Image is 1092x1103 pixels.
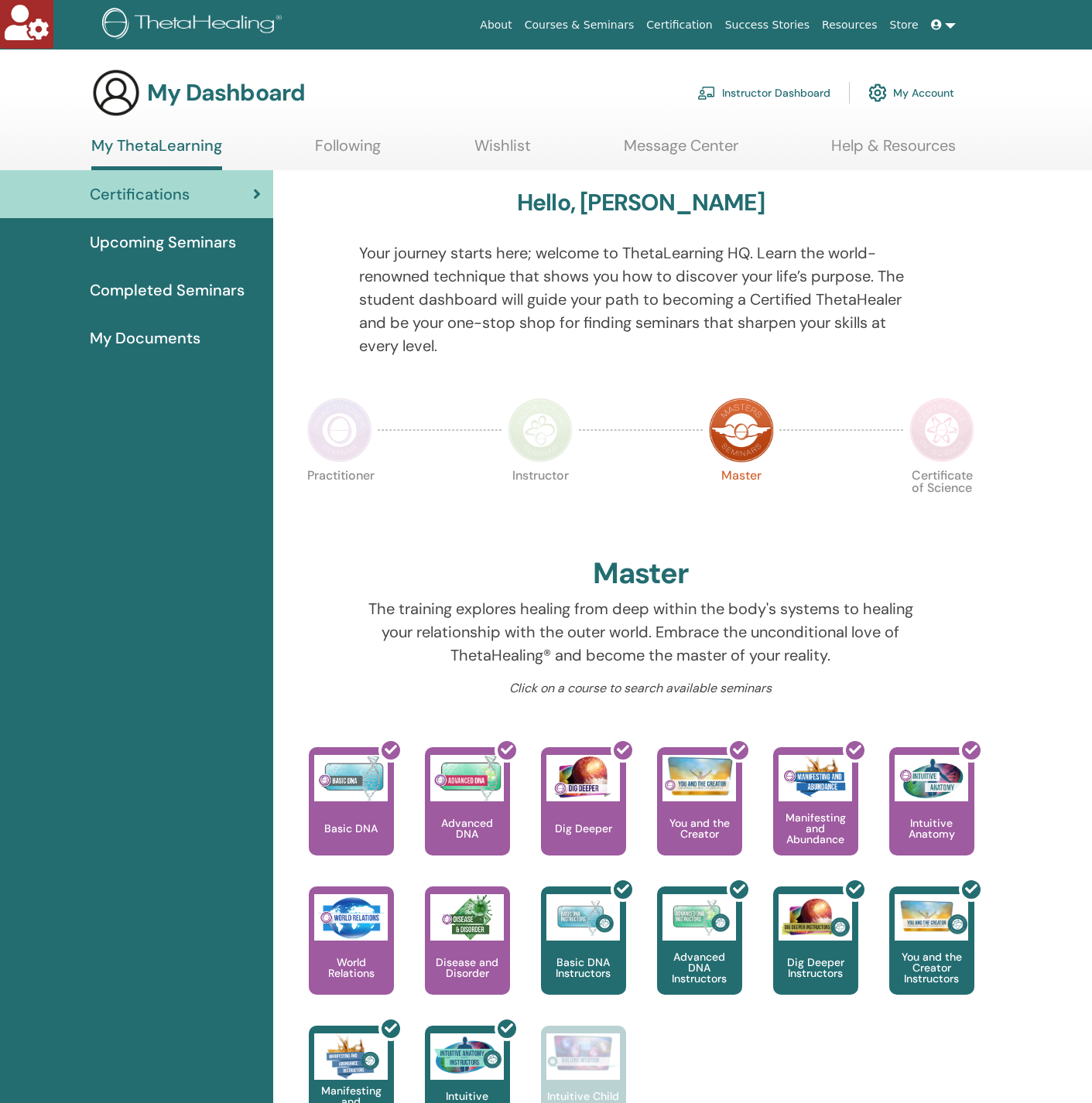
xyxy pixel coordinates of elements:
[773,886,858,1026] a: Dig Deeper Instructors Dig Deeper Instructors
[773,957,858,978] p: Dig Deeper Instructors
[147,79,305,107] h3: My Dashboard
[90,278,245,302] span: Completed Seminars
[773,747,858,886] a: Manifesting and Abundance Manifesting and Abundance
[640,11,718,39] a: Certification
[307,398,372,463] img: Practitioner
[430,894,504,941] img: Disease and Disorder
[425,886,510,1026] a: Disease and Disorder Disease and Disorder
[779,755,852,801] img: Manifesting and Abundance
[662,755,736,797] img: You and the Creator
[474,11,518,39] a: About
[657,951,742,984] p: Advanced DNA Instructors
[662,894,736,941] img: Advanced DNA Instructors
[541,957,626,978] p: Basic DNA Instructors
[359,597,922,667] p: The training explores healing from deep within the body's systems to healing your relationship wi...
[508,398,573,463] img: Instructor
[519,11,641,39] a: Courses & Seminars
[593,556,689,592] h2: Master
[831,136,956,166] a: Help & Resources
[895,755,968,801] img: Intuitive Anatomy
[657,886,742,1026] a: Advanced DNA Instructors Advanced DNA Instructors
[314,1033,388,1080] img: Manifesting and Abundance Instructors
[773,812,858,845] p: Manifesting and Abundance
[359,241,922,357] p: Your journey starts here; welcome to ThetaLearning HQ. Learn the world-renowned technique that sh...
[425,957,510,978] p: Disease and Disorder
[709,470,774,534] p: Master
[909,398,974,463] img: Certificate of Science
[779,894,852,941] img: Dig Deeper Instructors
[657,818,742,839] p: You and the Creator
[895,894,968,941] img: You and the Creator Instructors
[889,886,974,1026] a: You and the Creator Instructors You and the Creator Instructors
[657,747,742,886] a: You and the Creator You and the Creator
[816,11,884,39] a: Resources
[889,951,974,984] p: You and the Creator Instructors
[90,183,190,206] span: Certifications
[309,886,394,1026] a: World Relations World Relations
[889,747,974,886] a: Intuitive Anatomy Intuitive Anatomy
[359,679,922,698] p: Click on a course to search available seminars
[309,957,394,978] p: World Relations
[430,755,504,801] img: Advanced DNA
[541,886,626,1026] a: Basic DNA Instructors Basic DNA Instructors
[884,11,925,39] a: Store
[91,68,141,118] img: generic-user-icon.jpg
[102,8,287,43] img: logo.png
[709,398,774,463] img: Master
[909,470,974,534] p: Certificate of Science
[314,894,388,941] img: World Relations
[546,755,620,801] img: Dig Deeper
[307,470,372,534] p: Practitioner
[90,231,236,254] span: Upcoming Seminars
[309,747,394,886] a: Basic DNA Basic DNA
[425,747,510,886] a: Advanced DNA Advanced DNA
[719,11,816,39] a: Success Stories
[314,755,388,801] img: Basic DNA
[474,136,531,166] a: Wishlist
[697,86,716,100] img: chalkboard-teacher.svg
[508,470,573,534] p: Instructor
[90,326,200,350] span: My Documents
[624,136,738,166] a: Message Center
[697,76,830,110] a: Instructor Dashboard
[546,1033,620,1071] img: Intuitive Child In Me Instructors
[541,747,626,886] a: Dig Deeper Dig Deeper
[868,80,887,106] img: cog.svg
[546,894,620,941] img: Basic DNA Instructors
[425,818,510,839] p: Advanced DNA
[430,1033,504,1080] img: Intuitive Anatomy Instructors
[868,76,954,110] a: My Account
[91,136,222,170] a: My ThetaLearning
[889,818,974,839] p: Intuitive Anatomy
[549,823,618,834] p: Dig Deeper
[315,136,381,166] a: Following
[517,189,765,217] h3: Hello, [PERSON_NAME]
